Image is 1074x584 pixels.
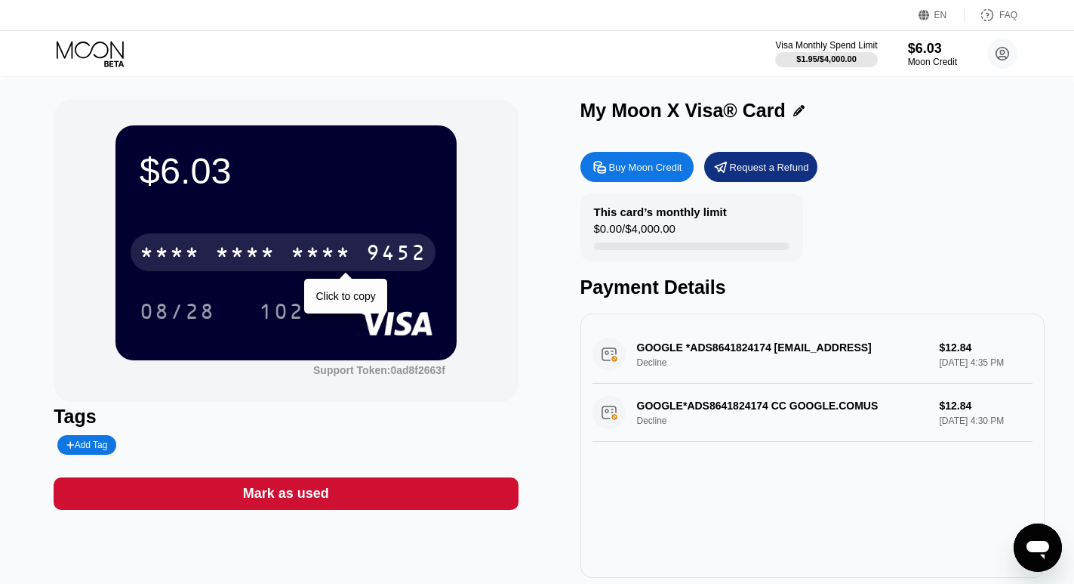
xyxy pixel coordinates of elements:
div: Add Tag [57,435,116,455]
iframe: Nút để khởi chạy cửa sổ nhắn tin [1014,524,1062,572]
div: My Moon X Visa® Card [580,100,786,122]
div: Tags [54,406,518,428]
div: EN [919,8,965,23]
div: Support Token:0ad8f2663f [313,364,445,376]
div: 102 [248,292,315,330]
div: $1.95 / $4,000.00 [796,54,857,63]
div: Moon Credit [908,57,957,67]
div: FAQ [965,8,1017,23]
div: Click to copy [315,290,375,302]
div: Buy Moon Credit [609,161,682,174]
div: Add Tag [66,440,107,450]
div: This card’s monthly limit [594,205,727,218]
div: FAQ [999,10,1017,20]
div: EN [934,10,947,20]
div: 08/28 [128,292,226,330]
div: $6.03 [908,41,957,57]
div: 08/28 [140,301,215,326]
div: Mark as used [54,477,518,510]
div: $6.03Moon Credit [908,41,957,67]
div: Request a Refund [730,161,809,174]
div: Visa Monthly Spend Limit$1.95/$4,000.00 [775,40,877,67]
div: Request a Refund [704,152,817,182]
div: Support Token: 0ad8f2663f [313,364,445,376]
div: 9452 [366,243,426,267]
div: Visa Monthly Spend Limit [775,40,877,51]
div: Payment Details [580,277,1045,298]
div: 102 [259,301,304,326]
div: $0.00 / $4,000.00 [594,222,675,243]
div: $6.03 [140,150,432,192]
div: Buy Moon Credit [580,152,694,182]
div: Mark as used [243,485,329,502]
